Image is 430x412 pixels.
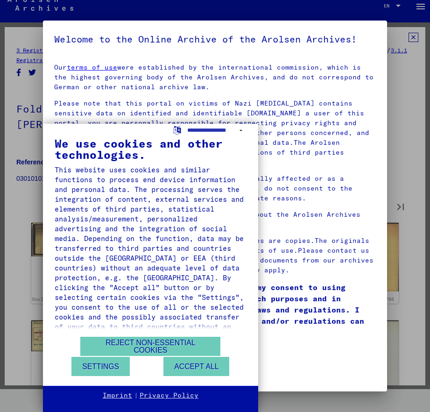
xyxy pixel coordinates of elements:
[71,357,130,376] button: Settings
[103,391,132,400] a: Imprint
[163,357,229,376] button: Accept all
[55,165,247,341] div: This website uses cookies and similar functions to process end device information and personal da...
[140,391,198,400] a: Privacy Policy
[55,138,247,160] div: We use cookies and other technologies.
[80,337,220,356] button: Reject non-essential cookies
